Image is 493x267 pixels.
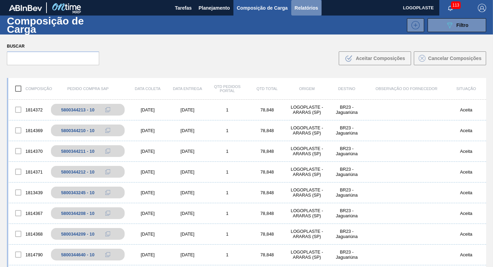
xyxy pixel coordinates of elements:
div: Copiar [101,250,115,259]
div: Copiar [101,147,115,155]
div: Aceita [446,190,486,195]
button: Filtro [428,18,486,32]
div: Aceita [446,252,486,257]
div: LOGOPLASTE - ARARAS (SP) [287,146,327,156]
div: Copiar [101,106,115,114]
div: 1 [207,190,247,195]
div: Origem [287,87,327,91]
div: [DATE] [168,231,208,237]
div: 78,848 [247,211,287,216]
div: Copiar [101,230,115,238]
div: Observação do Fornecedor [367,87,446,91]
div: 5800344210 - 10 [61,128,94,133]
div: Destino [327,87,367,91]
div: [DATE] [168,169,208,175]
img: Logout [478,4,486,12]
div: BR23 - Jaguariúna [327,249,367,260]
div: Qtd Total [247,87,287,91]
div: 5800344212 - 10 [61,169,94,175]
div: 1 [207,211,247,216]
div: BR23 - Jaguariúna [327,125,367,136]
div: Nova Composição [403,18,424,32]
div: 1 [207,169,247,175]
font: 1814368 [25,231,43,237]
div: [DATE] [128,149,168,154]
div: BR23 - Jaguariúna [327,187,367,198]
div: 78,848 [247,128,287,133]
div: Aceita [446,169,486,175]
span: Filtro [457,22,469,28]
div: Aceita [446,107,486,112]
div: [DATE] [128,231,168,237]
span: Composição de Carga [237,4,288,12]
div: 78,848 [247,169,287,175]
div: Aceita [446,149,486,154]
font: 1814367 [25,211,43,216]
span: 113 [451,1,461,9]
div: 5800343245 - 10 [61,190,94,195]
div: LOGOPLASTE - ARARAS (SP) [287,208,327,218]
div: [DATE] [168,107,208,112]
div: LOGOPLASTE - ARARAS (SP) [287,249,327,260]
div: 1 [207,231,247,237]
div: [DATE] [128,211,168,216]
div: Data entrega [168,87,208,91]
span: Relatórios [295,4,318,12]
label: Buscar [7,41,99,51]
font: 1814372 [25,107,43,112]
div: [DATE] [168,149,208,154]
div: 5800344208 - 10 [61,211,94,216]
div: BR23 - Jaguariúna [327,167,367,177]
div: BR23 - Jaguariúna [327,146,367,156]
div: Aceita [446,128,486,133]
h1: Composição de Carga [7,17,114,33]
div: 1 [207,107,247,112]
div: BR23 - Jaguariúna [327,229,367,239]
font: 1814371 [25,169,43,175]
font: Composição [25,87,52,91]
div: [DATE] [168,190,208,195]
div: [DATE] [168,128,208,133]
div: Copiar [101,188,115,197]
font: 1814369 [25,128,43,133]
div: 1 [207,252,247,257]
div: [DATE] [128,252,168,257]
div: 78,848 [247,107,287,112]
div: Qtd Pedidos Portal [207,85,247,93]
span: Aceitar Composições [356,56,405,61]
div: [DATE] [128,128,168,133]
span: Tarefas [175,4,192,12]
div: 5800344211 - 10 [61,149,94,154]
span: Planejamento [199,4,230,12]
font: 1814790 [25,252,43,257]
div: Copiar [101,126,115,135]
div: Situação [446,87,486,91]
div: LOGOPLASTE - ARARAS (SP) [287,229,327,239]
div: [DATE] [168,211,208,216]
div: [DATE] [128,107,168,112]
div: Copiar [101,209,115,217]
button: Notificações [439,3,461,13]
div: 5800344209 - 10 [61,231,94,237]
div: Data coleta [128,87,168,91]
font: 1814370 [25,149,43,154]
div: BR23 - Jaguariúna [327,105,367,115]
div: LOGOPLASTE - ARARAS (SP) [287,105,327,115]
div: 5800344640 - 10 [61,252,94,257]
div: 78,848 [247,252,287,257]
div: [DATE] [128,190,168,195]
div: 78,848 [247,149,287,154]
div: 5800344213 - 10 [61,107,94,112]
div: LOGOPLASTE - ARARAS (SP) [287,187,327,198]
div: Pedido Compra SAP [48,87,128,91]
button: Cancelar Composições [414,51,486,65]
img: TNhmsLtSVTkK8tSr43FrP2fwEKptu5GPRR3wAAAABJRU5ErkJggg== [9,5,42,11]
div: [DATE] [128,169,168,175]
button: Aceitar Composições [339,51,411,65]
span: Cancelar Composições [428,56,482,61]
div: 1 [207,149,247,154]
div: LOGOPLASTE - ARARAS (SP) [287,167,327,177]
div: 78,848 [247,190,287,195]
div: LOGOPLASTE - ARARAS (SP) [287,125,327,136]
div: Aceita [446,211,486,216]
